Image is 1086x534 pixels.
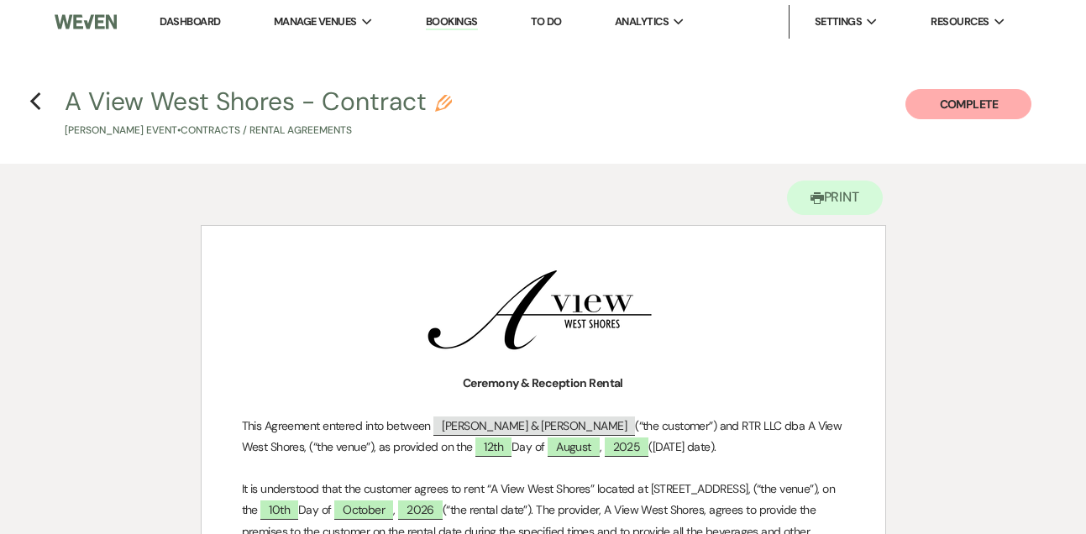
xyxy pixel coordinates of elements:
[426,14,478,30] a: Bookings
[65,123,452,139] p: [PERSON_NAME] Event • Contracts / Rental Agreements
[905,89,1031,119] button: Complete
[433,416,635,436] span: [PERSON_NAME] & [PERSON_NAME]
[414,268,666,352] img: AView_WS_Black.png
[398,500,443,520] span: 2026
[463,375,623,390] strong: Ceremony & Reception Rental
[531,14,562,29] a: To Do
[548,437,600,457] span: August
[65,89,452,139] button: A View West Shores - Contract[PERSON_NAME] Event•Contracts / Rental Agreements
[334,500,393,520] span: October
[260,500,298,520] span: 10th
[615,13,669,30] span: Analytics
[475,437,512,457] span: 12th
[787,181,884,215] button: Print
[55,4,117,39] img: Weven Logo
[274,13,357,30] span: Manage Venues
[931,13,989,30] span: Resources
[160,14,220,29] a: Dashboard
[815,13,863,30] span: Settings
[605,437,649,457] span: 2025
[242,416,845,458] p: This Agreement entered into between (“the customer”) and RTR LLC dba A View West Shores, (“the ve...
